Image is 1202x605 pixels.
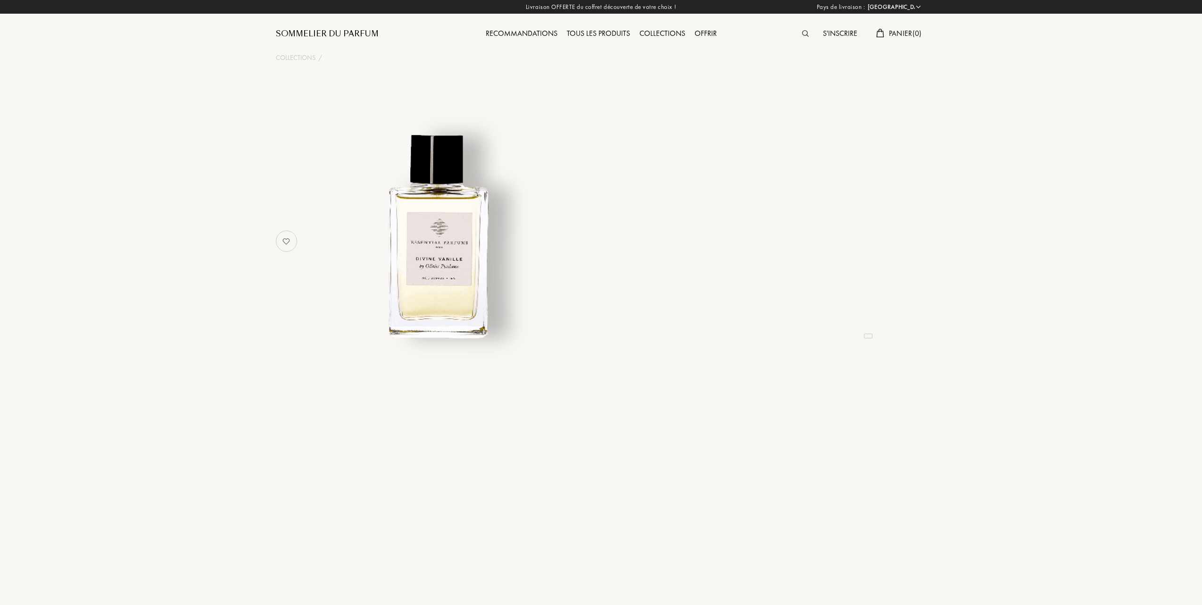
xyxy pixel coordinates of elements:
a: Tous les produits [562,28,635,38]
a: S'inscrire [818,28,862,38]
span: Pays de livraison : [817,2,865,12]
img: search_icn.svg [802,30,809,37]
span: Panier ( 0 ) [889,28,922,38]
img: no_like_p.png [277,232,296,251]
div: Recommandations [481,28,562,40]
div: / [318,53,322,63]
div: Tous les produits [562,28,635,40]
a: Sommelier du Parfum [276,28,379,40]
div: Offrir [690,28,721,40]
a: Collections [276,53,315,63]
img: cart.svg [876,29,884,37]
a: Collections [635,28,690,38]
img: arrow_w.png [915,3,922,10]
img: undefined undefined [322,120,555,353]
a: Offrir [690,28,721,38]
a: Recommandations [481,28,562,38]
div: Collections [635,28,690,40]
div: S'inscrire [818,28,862,40]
